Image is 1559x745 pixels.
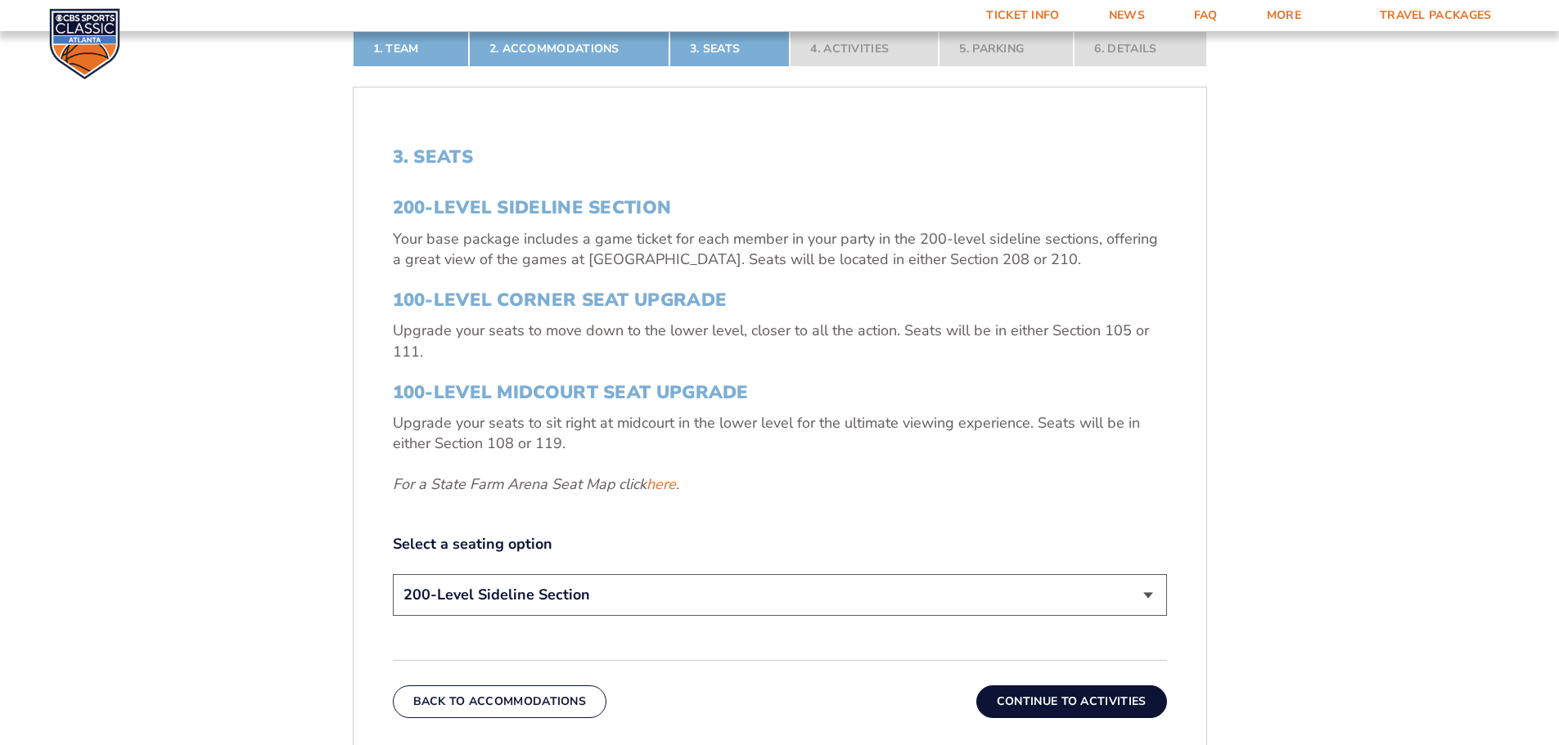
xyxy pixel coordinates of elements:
[49,8,120,79] img: CBS Sports Classic
[393,197,1167,218] h3: 200-Level Sideline Section
[393,382,1167,403] h3: 100-Level Midcourt Seat Upgrade
[393,413,1167,454] p: Upgrade your seats to sit right at midcourt in the lower level for the ultimate viewing experienc...
[393,229,1167,270] p: Your base package includes a game ticket for each member in your party in the 200-level sideline ...
[647,474,676,495] a: here
[393,685,607,718] button: Back To Accommodations
[393,474,679,494] em: For a State Farm Arena Seat Map click .
[393,289,1167,311] h3: 100-Level Corner Seat Upgrade
[976,685,1167,718] button: Continue To Activities
[393,321,1167,361] p: Upgrade your seats to move down to the lower level, closer to all the action. Seats will be in ei...
[393,534,1167,554] label: Select a seating option
[393,146,1167,168] h2: 3. Seats
[353,31,469,67] a: 1. Team
[469,31,669,67] a: 2. Accommodations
